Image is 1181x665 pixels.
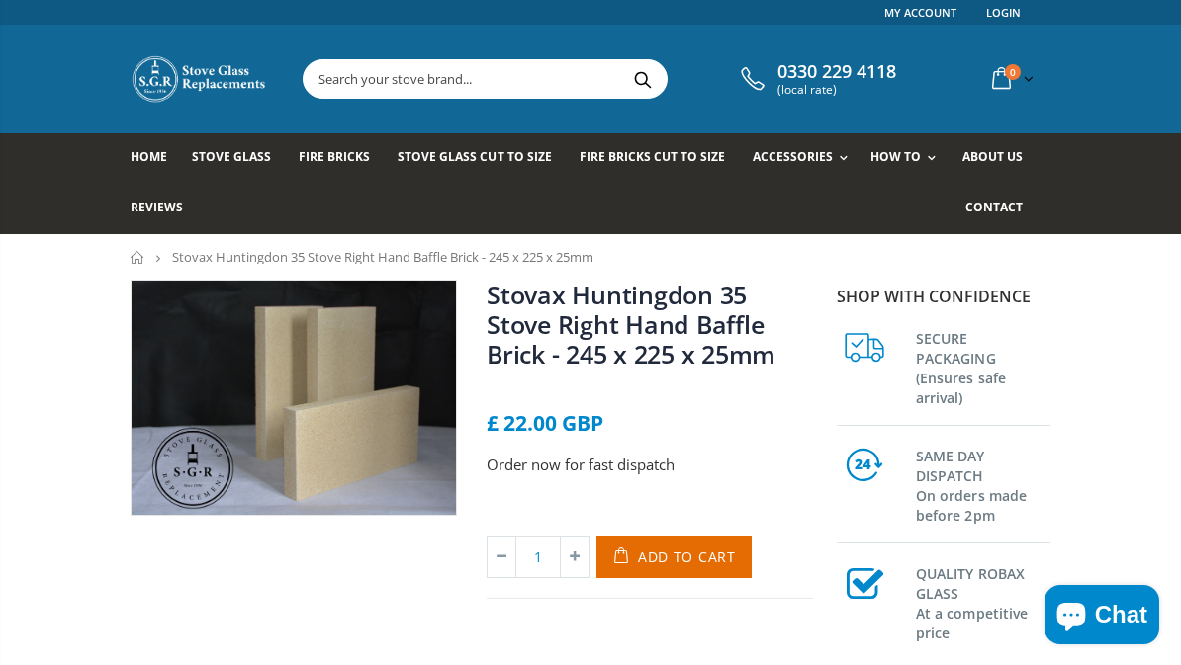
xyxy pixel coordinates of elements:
a: Home [131,133,182,184]
span: How To [870,148,921,165]
span: Fire Bricks Cut To Size [580,148,725,165]
a: Home [131,251,145,264]
button: Add to Cart [596,536,752,578]
a: Stovax Huntingdon 35 Stove Right Hand Baffle Brick - 245 x 225 x 25mm [487,278,775,371]
a: How To [870,133,946,184]
span: About us [962,148,1023,165]
span: 0 [1005,64,1021,80]
p: Shop with confidence [837,285,1050,308]
span: Contact [965,199,1023,215]
span: £ 22.00 GBP [487,409,603,437]
a: 0 [984,59,1038,98]
a: Contact [965,184,1038,234]
a: Stove Glass Cut To Size [398,133,566,184]
span: Stove Glass Cut To Size [398,148,551,165]
p: Order now for fast dispatch [487,454,813,476]
button: Search [620,60,665,98]
h3: SAME DAY DISPATCH On orders made before 2pm [916,443,1050,526]
img: Stove Glass Replacement [131,54,269,104]
h3: QUALITY ROBAX GLASS At a competitive price [916,560,1050,643]
span: Stove Glass [192,148,271,165]
h3: SECURE PACKAGING (Ensures safe arrival) [916,325,1050,408]
span: Stovax Huntingdon 35 Stove Right Hand Baffle Brick - 245 x 225 x 25mm [172,248,593,266]
span: Add to Cart [638,547,736,566]
img: 3_fire_bricks-2-min_4d56c856-305a-4f81-8d60-d858f0c290b3_800x_crop_center.jpg [132,281,456,515]
span: Home [131,148,167,165]
a: Fire Bricks [299,133,385,184]
input: Search your stove brand... [304,60,849,98]
span: Accessories [753,148,833,165]
a: About us [962,133,1038,184]
a: Stove Glass [192,133,286,184]
a: Accessories [753,133,858,184]
a: Reviews [131,184,198,234]
span: Reviews [131,199,183,215]
inbox-online-store-chat: Shopify online store chat [1039,585,1165,649]
span: Fire Bricks [299,148,370,165]
a: Fire Bricks Cut To Size [580,133,740,184]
